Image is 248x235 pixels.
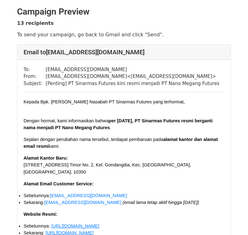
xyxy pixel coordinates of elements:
[24,156,68,160] span: Alamat Kantor Baru:
[17,7,231,17] h2: Campaign Preview
[24,99,185,104] span: Kepada Bpk. [PERSON_NAME] Nasabah PT Sinarmas Futures yang terhormat,
[24,212,57,217] span: Website Resmi:
[44,200,121,205] a: [EMAIL_ADDRESS][DOMAIN_NAME]
[24,73,46,80] td: From:
[17,31,231,38] p: To send your campaign, go back to Gmail and click "Send".
[24,224,50,228] span: Sebelumnya:
[24,193,127,198] span: Sebelumnya:
[24,200,122,205] span: Sekarang:
[24,80,46,87] td: Subject:
[17,20,54,26] strong: 13 recipients
[24,118,109,123] span: Dengan hormat, kami informasikan bahwa
[24,137,163,142] span: Sejalan dengan perubahan nama tersebut, terdapat pembaruan pada
[24,181,94,186] span: Alamat Email Customer Service:
[24,137,218,149] span: alamat kantor dan alamat email resmi
[110,125,111,130] span: .
[51,224,100,228] span: [URL][DOMAIN_NAME]
[50,223,100,228] a: [URL][DOMAIN_NAME]
[24,66,46,73] td: To:
[46,66,219,73] td: [EMAIL_ADDRESS][DOMAIN_NAME]
[24,162,191,174] span: [STREET_ADDRESS] Timor No. 2, Kel. Gondangdia, Kec. [GEOGRAPHIC_DATA], [GEOGRAPHIC_DATA], 10350
[46,73,219,80] td: [EMAIL_ADDRESS][DOMAIN_NAME] < [EMAIL_ADDRESS][DOMAIN_NAME] >
[50,193,127,198] a: [EMAIL_ADDRESS][DOMAIN_NAME]
[49,144,60,149] span: kami:
[46,80,219,87] td: [Penting] PT Sinarmas Futures kini resmi menjadi PT Nano Megang Futures
[24,48,224,56] h4: Email to [EMAIL_ADDRESS][DOMAIN_NAME]
[24,118,213,130] span: per [DATE], PT Sinarmas Futures resmi berganti nama menjadi PT Nano Megang Futures
[122,200,199,205] span: (email lama tetap aktif hingga [DATE])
